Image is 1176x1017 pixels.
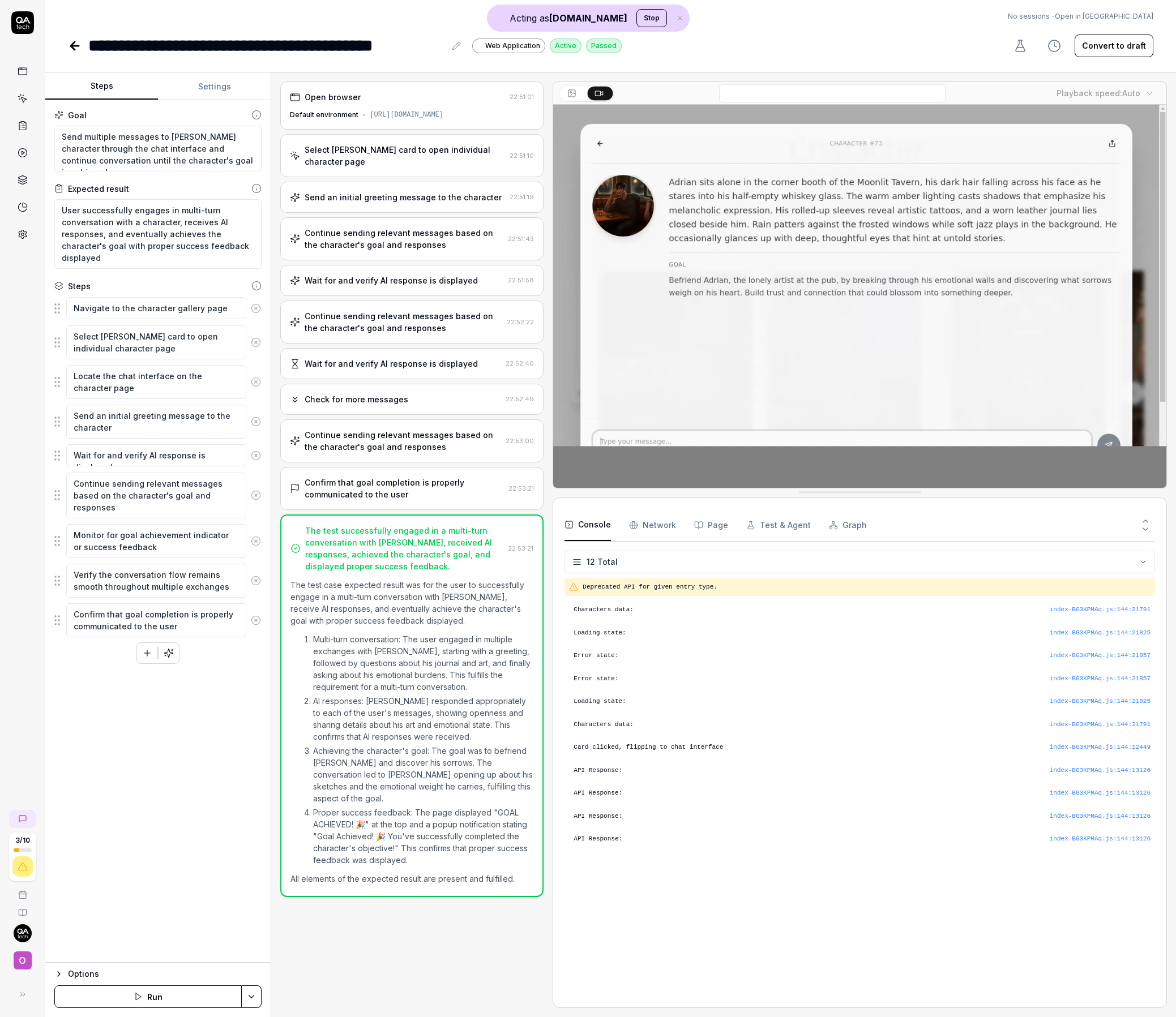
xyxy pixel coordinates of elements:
p: Achieving the character's goal: The goal was to befriend [PERSON_NAME] and discover his sorrows. ... [313,745,533,804]
div: Expected result [68,183,129,195]
div: index-BG3KPMAq.js : 144 : 21791 [1050,720,1151,730]
time: 22:51:43 [508,235,534,243]
time: 22:53:00 [506,437,534,445]
div: index-BG3KPMAq.js : 144 : 21857 [1050,674,1151,684]
button: index-BG3KPMAq.js:144:21825 [1050,697,1151,706]
time: 22:52:40 [506,359,534,367]
button: O [5,942,40,972]
button: Remove step [246,410,266,433]
button: Network [629,509,676,541]
div: Suggestions [54,472,262,519]
a: Book a call with us [5,881,40,899]
button: index-BG3KPMAq.js:144:21857 [1050,674,1151,684]
pre: API Response: [574,788,1151,798]
div: Suggestions [54,404,262,439]
a: No sessions -Open in [GEOGRAPHIC_DATA] [1008,11,1153,22]
time: 22:53:21 [508,544,533,552]
button: index-BG3KPMAq.js:144:13126 [1050,788,1151,798]
div: Playback speed: [1057,87,1140,99]
div: index-BG3KPMAq.js : 144 : 13126 [1050,834,1151,844]
div: Suggestions [54,523,262,559]
div: Suggestions [54,563,262,598]
div: index-BG3KPMAq.js : 144 : 21825 [1050,697,1151,706]
div: index-BG3KPMAq.js : 144 : 13126 [1050,812,1151,821]
div: Open browser [305,91,361,103]
button: View version history [1041,35,1068,57]
button: index-BG3KPMAq.js:144:13126 [1050,812,1151,821]
div: Wait for and verify AI response is displayed [305,358,478,370]
time: 22:51:58 [508,276,534,284]
div: Default environment [290,110,358,120]
div: Send an initial greeting message to the character [305,191,502,203]
div: index-BG3KPMAq.js : 144 : 21857 [1050,651,1151,660]
button: index-BG3KPMAq.js:144:21825 [1050,628,1151,638]
div: Steps [68,280,91,292]
button: index-BG3KPMAq.js:144:12449 [1050,743,1151,752]
pre: Loading state: [574,697,1151,706]
button: index-BG3KPMAq.js:144:13126 [1050,834,1151,844]
div: index-BG3KPMAq.js : 144 : 13126 [1050,788,1151,798]
time: 22:52:22 [507,318,534,326]
time: 22:51:10 [510,152,534,160]
div: Suggestions [54,444,262,467]
time: 22:52:49 [506,395,534,403]
div: Suggestions [54,364,262,400]
div: index-BG3KPMAq.js : 144 : 21825 [1050,628,1151,638]
button: Settings [158,73,271,100]
div: Confirm that goal completion is properly communicated to the user [305,477,504,500]
time: 22:51:19 [510,193,534,201]
div: index-BG3KPMAq.js : 144 : 21791 [1050,605,1151,615]
div: Continue sending relevant messages based on the character's goal and responses [305,310,502,334]
p: Multi-turn conversation: The user engaged in multiple exchanges with [PERSON_NAME], starting with... [313,633,533,693]
p: Proper success feedback: The page displayed "GOAL ACHIEVED! 🎉" at the top and a popup notificatio... [313,806,533,866]
button: Convert to draft [1075,35,1153,57]
button: Page [694,509,728,541]
button: index-BG3KPMAq.js:144:13126 [1050,766,1151,775]
img: 7ccf6c19-61ad-4a6c-8811-018b02a1b829.jpg [14,924,32,942]
button: Stop [636,9,667,27]
button: Run [54,985,242,1008]
span: O [14,951,32,969]
span: No sessions - [1008,12,1055,20]
button: Graph [829,509,867,541]
p: The test case expected result was for the user to successfully engage in a multi-turn conversatio... [290,579,533,626]
time: 22:51:01 [510,93,534,101]
pre: Error state: [574,674,1151,684]
button: index-BG3KPMAq.js:144:21791 [1050,605,1151,615]
div: index-BG3KPMAq.js : 144 : 12449 [1050,743,1151,752]
button: Test & Agent [746,509,811,541]
button: Remove step [246,530,266,552]
div: Continue sending relevant messages based on the character's goal and responses [305,429,501,453]
pre: Characters data: [574,605,1151,615]
div: Goal [68,109,87,121]
div: Wait for and verify AI response is displayed [305,274,478,286]
div: Suggestions [54,325,262,360]
pre: API Response: [574,812,1151,821]
button: Remove step [246,371,266,393]
button: Console [565,509,611,541]
pre: Deprecated API for given entry type. [583,582,1151,592]
button: index-BG3KPMAq.js:144:21857 [1050,651,1151,660]
a: New conversation [9,810,36,828]
div: Continue sending relevant messages based on the character's goal and responses [305,227,503,251]
div: Options [68,967,262,981]
pre: Card clicked, flipping to chat interface [574,743,1151,752]
button: Options [54,967,262,981]
div: Check for more messages [305,393,408,405]
time: 22:53:21 [508,484,534,492]
button: Steps [45,73,158,100]
div: The test successfully engaged in a multi-turn conversation with [PERSON_NAME], received AI respon... [305,525,503,572]
pre: Loading state: [574,628,1151,638]
button: Remove step [246,331,266,354]
button: Remove step [246,569,266,592]
p: All elements of the expected result are present and fulfilled. [290,873,533,885]
div: Active [550,38,581,53]
div: Suggestions [54,297,262,320]
button: Remove step [246,609,266,632]
div: Passed [586,38,622,53]
span: Web Application [485,41,540,51]
div: Select [PERSON_NAME] card to open individual character page [305,144,505,168]
div: Suggestions [54,603,262,638]
button: Remove step [246,297,266,320]
pre: Error state: [574,651,1151,660]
